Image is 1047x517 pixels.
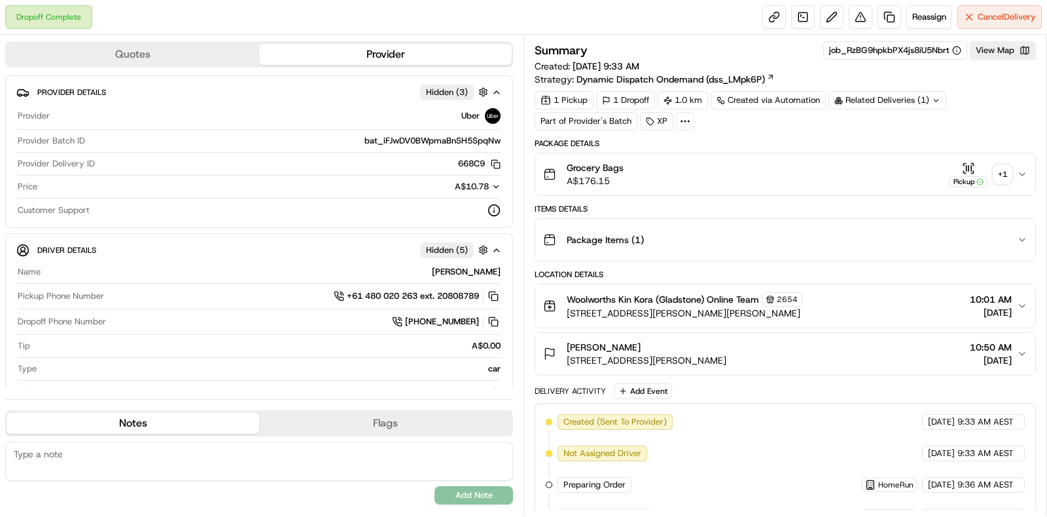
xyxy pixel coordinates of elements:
[577,73,775,86] a: Dynamic Dispatch Ondemand (dss_LMpk6P)
[385,181,501,193] button: A$10.78
[535,73,775,86] div: Strategy:
[567,293,759,306] span: Woolworths Kin Kora (Gladstone) Online Team
[7,413,259,434] button: Notes
[970,341,1012,354] span: 10:50 AM
[18,135,85,147] span: Provider Batch ID
[563,448,641,459] span: Not Assigned Driver
[573,60,639,72] span: [DATE] 9:33 AM
[829,45,961,56] button: job_RzBG9hpkbPX4js8iU5Nbrt
[912,11,946,23] span: Reassign
[928,416,955,428] span: [DATE]
[567,233,644,246] span: Package Items ( 1 )
[455,181,489,192] span: A$10.78
[16,81,502,103] button: Provider DetailsHidden (3)
[614,383,672,399] button: Add Event
[18,158,95,170] span: Provider Delivery ID
[567,341,641,354] span: [PERSON_NAME]
[18,110,50,122] span: Provider
[949,162,988,187] button: Pickup
[461,110,480,122] span: Uber
[577,73,765,86] span: Dynamic Dispatch Ondemand (dss_LMpk6P)
[906,5,952,29] button: Reassign
[37,245,96,256] span: Driver Details
[563,416,667,428] span: Created (Sent To Provider)
[7,44,259,65] button: Quotes
[567,307,802,320] span: [STREET_ADDRESS][PERSON_NAME][PERSON_NAME]
[928,479,955,491] span: [DATE]
[993,165,1012,183] div: + 1
[426,244,468,256] span: Hidden ( 5 )
[18,290,104,302] span: Pickup Phone Number
[978,11,1036,23] span: Cancel Delivery
[259,413,512,434] button: Flags
[878,480,914,490] span: HomeRun
[392,315,501,329] a: [PHONE_NUMBER]
[420,84,491,100] button: Hidden (3)
[535,386,606,396] div: Delivery Activity
[535,219,1035,261] button: Package Items (1)
[535,284,1035,328] button: Woolworths Kin Kora (Gladstone) Online Team2654[STREET_ADDRESS][PERSON_NAME][PERSON_NAME]10:01 AM...
[640,112,673,130] div: XP
[46,266,501,278] div: [PERSON_NAME]
[405,316,479,328] span: [PHONE_NUMBER]
[567,161,624,174] span: Grocery Bags
[535,333,1035,375] button: [PERSON_NAME][STREET_ADDRESS][PERSON_NAME]10:50 AM[DATE]
[957,416,1014,428] span: 9:33 AM AEST
[970,354,1012,367] span: [DATE]
[485,108,501,124] img: uber-new-logo.jpeg
[426,86,468,98] span: Hidden ( 3 )
[535,91,594,109] div: 1 Pickup
[957,448,1014,459] span: 9:33 AM AEST
[364,135,501,147] span: bat_iFJwDV0BWpmaBnSH5SpqNw
[970,293,1012,306] span: 10:01 AM
[535,45,588,56] h3: Summary
[18,386,39,398] span: Make
[18,266,41,278] span: Name
[535,269,1036,280] div: Location Details
[949,176,988,187] div: Pickup
[828,91,946,109] div: Related Deliveries (1)
[596,91,655,109] div: 1 Dropoff
[957,5,1042,29] button: CancelDelivery
[711,91,826,109] a: Created via Automation
[949,162,1012,187] button: Pickup+1
[347,290,479,302] span: +61 480 020 263 ext. 20808789
[970,306,1012,319] span: [DATE]
[259,44,512,65] button: Provider
[535,60,639,73] span: Created:
[16,239,502,261] button: Driver DetailsHidden (5)
[42,363,501,375] div: car
[18,363,37,375] span: Type
[18,204,90,216] span: Customer Support
[658,91,708,109] div: 1.0 km
[18,181,37,193] span: Price
[18,340,30,352] span: Tip
[420,242,491,258] button: Hidden (5)
[567,174,624,187] span: A$176.15
[928,448,955,459] span: [DATE]
[535,153,1035,195] button: Grocery BagsA$176.15Pickup+1
[535,204,1036,214] div: Items Details
[563,479,626,491] span: Preparing Order
[37,87,106,98] span: Provider Details
[44,386,501,398] div: Mazda
[35,340,501,352] div: A$0.00
[334,289,501,303] a: +61 480 020 263 ext. 20808789
[970,41,1036,60] button: View Map
[458,158,501,170] button: 668C9
[535,138,1036,149] div: Package Details
[777,294,798,305] span: 2654
[957,479,1014,491] span: 9:36 AM AEST
[18,316,106,328] span: Dropoff Phone Number
[567,354,726,367] span: [STREET_ADDRESS][PERSON_NAME]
